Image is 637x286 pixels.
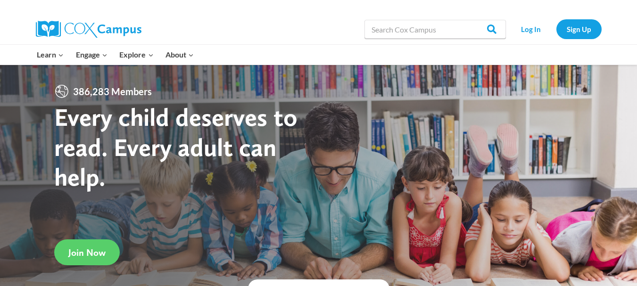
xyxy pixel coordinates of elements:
nav: Primary Navigation [31,45,200,65]
span: Explore [119,49,153,61]
a: Sign Up [556,19,602,39]
input: Search Cox Campus [364,20,506,39]
span: Engage [76,49,108,61]
a: Join Now [54,239,120,265]
a: Log In [511,19,552,39]
span: 386,283 Members [69,84,156,99]
span: Join Now [68,247,106,258]
strong: Every child deserves to read. Every adult can help. [54,102,298,192]
span: About [165,49,194,61]
span: Learn [37,49,64,61]
img: Cox Campus [36,21,141,38]
nav: Secondary Navigation [511,19,602,39]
